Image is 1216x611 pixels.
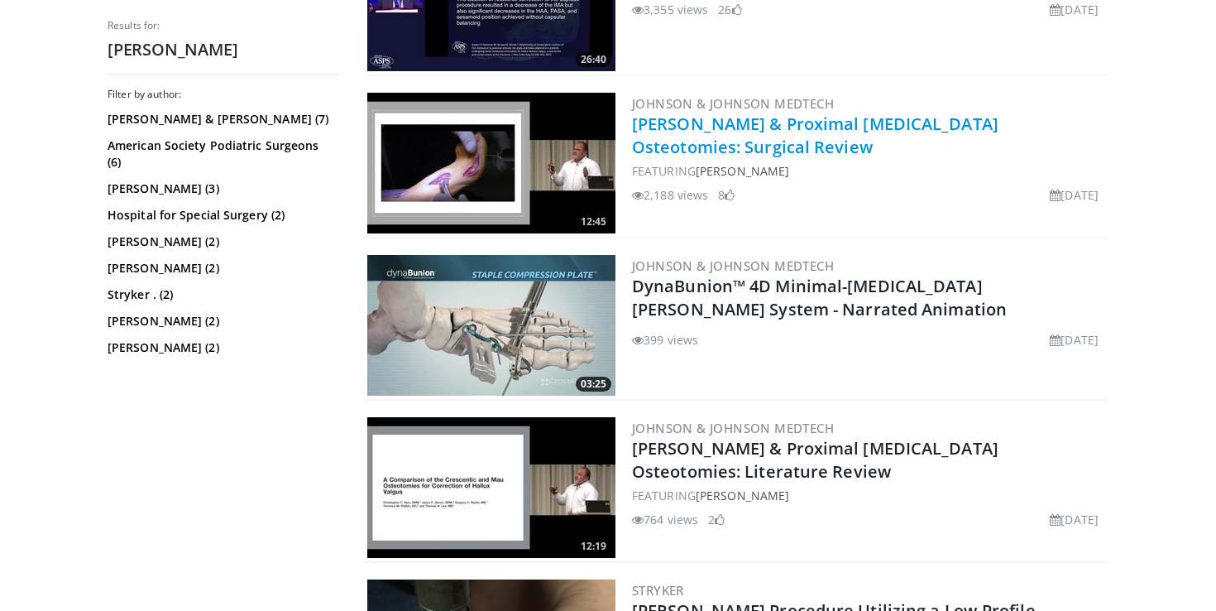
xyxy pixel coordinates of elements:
span: 03:25 [576,377,611,392]
a: Stryker [632,582,684,599]
a: [PERSON_NAME] & [PERSON_NAME] (7) [108,111,335,127]
div: FEATURING [632,487,1105,504]
img: d22b27b3-12cb-4876-9cf6-133cd57019df.300x170_q85_crop-smart_upscale.jpg [367,255,615,396]
li: [DATE] [1050,186,1099,204]
a: Johnson & Johnson MedTech [632,95,834,112]
a: 03:25 [367,255,615,396]
img: 6732310f-9ec0-4901-9ef5-f3fbf5761d4a.300x170_q85_crop-smart_upscale.jpg [367,417,615,558]
li: 2,188 views [632,186,708,204]
li: 764 views [632,511,698,528]
li: 2 [708,511,725,528]
a: DynaBunion™ 4D Minimal-[MEDICAL_DATA] [PERSON_NAME] System - Narrated Animation [632,275,1007,320]
h2: [PERSON_NAME] [108,39,339,60]
a: [PERSON_NAME] (3) [108,180,335,197]
a: [PERSON_NAME] (2) [108,260,335,277]
a: [PERSON_NAME] [696,163,789,179]
a: [PERSON_NAME] [696,488,789,503]
li: 3,355 views [632,1,708,18]
a: [PERSON_NAME] (2) [108,233,335,250]
h3: Filter by author: [108,88,339,101]
a: 12:19 [367,417,615,558]
a: 12:45 [367,93,615,233]
li: [DATE] [1050,1,1099,18]
a: Stryker . (2) [108,286,335,303]
p: Results for: [108,19,339,32]
a: Johnson & Johnson MedTech [632,420,834,436]
li: 8 [718,186,735,204]
li: [DATE] [1050,511,1099,528]
li: 26 [718,1,741,18]
a: [PERSON_NAME] & Proximal [MEDICAL_DATA] Osteotomies: Surgical Review [632,113,998,158]
span: 26:40 [576,52,611,67]
span: 12:45 [576,214,611,229]
a: [PERSON_NAME] (2) [108,339,335,356]
a: [PERSON_NAME] & Proximal [MEDICAL_DATA] Osteotomies: Literature Review [632,437,998,483]
a: [PERSON_NAME] (2) [108,313,335,330]
span: 12:19 [576,539,611,554]
a: Johnson & Johnson MedTech [632,257,834,274]
a: Hospital for Special Surgery (2) [108,207,335,224]
div: FEATURING [632,162,1105,180]
li: 399 views [632,331,698,349]
img: 25bc7737-21b0-4658-bbb6-0ac9520600cc.300x170_q85_crop-smart_upscale.jpg [367,93,615,233]
a: American Society Podiatric Surgeons (6) [108,137,335,171]
li: [DATE] [1050,331,1099,349]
